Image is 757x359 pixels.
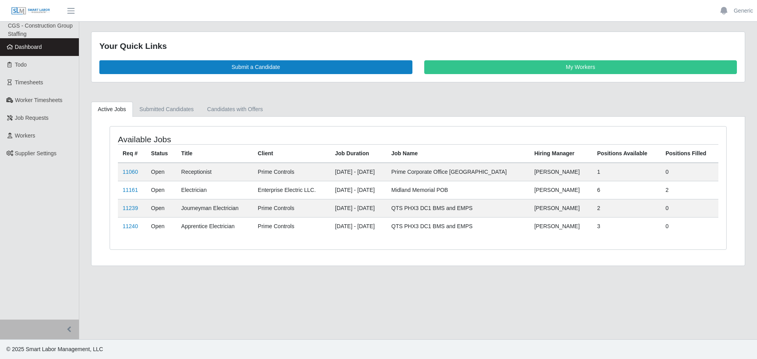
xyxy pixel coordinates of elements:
a: Submit a Candidate [99,60,412,74]
th: Hiring Manager [530,144,592,163]
a: 11060 [123,169,138,175]
span: © 2025 Smart Labor Management, LLC [6,346,103,352]
td: Prime Corporate Office [GEOGRAPHIC_DATA] [387,163,530,181]
span: Dashboard [15,44,42,50]
td: Open [146,163,177,181]
td: [PERSON_NAME] [530,199,592,217]
td: 6 [593,181,661,199]
td: Receptionist [177,163,253,181]
th: Job Name [387,144,530,163]
td: Journeyman Electrician [177,199,253,217]
td: 0 [661,199,718,217]
span: Worker Timesheets [15,97,62,103]
a: 11240 [123,223,138,229]
a: Active Jobs [91,102,133,117]
td: 0 [661,163,718,181]
td: [PERSON_NAME] [530,163,592,181]
td: Apprentice Electrician [177,217,253,235]
span: CGS - Construction Group Staffing [8,22,73,37]
h4: Available Jobs [118,134,361,144]
a: 11239 [123,205,138,211]
span: Supplier Settings [15,150,57,156]
th: Status [146,144,177,163]
td: Midland Memorial POB [387,181,530,199]
span: Workers [15,132,35,139]
td: QTS PHX3 DC1 BMS and EMPS [387,217,530,235]
td: Prime Controls [253,199,330,217]
td: 2 [593,199,661,217]
a: 11161 [123,187,138,193]
td: Prime Controls [253,163,330,181]
th: Client [253,144,330,163]
td: [PERSON_NAME] [530,181,592,199]
span: Job Requests [15,115,49,121]
td: Open [146,199,177,217]
td: Open [146,181,177,199]
img: SLM Logo [11,7,50,15]
td: Open [146,217,177,235]
a: Submitted Candidates [133,102,201,117]
td: 0 [661,217,718,235]
td: [DATE] - [DATE] [330,163,387,181]
th: Title [177,144,253,163]
td: [PERSON_NAME] [530,217,592,235]
a: Generic [734,7,753,15]
td: [DATE] - [DATE] [330,199,387,217]
div: Your Quick Links [99,40,737,52]
td: [DATE] - [DATE] [330,217,387,235]
a: Candidates with Offers [200,102,269,117]
td: 2 [661,181,718,199]
td: Prime Controls [253,217,330,235]
td: Enterprise Electric LLC. [253,181,330,199]
th: Positions Filled [661,144,718,163]
span: Todo [15,61,27,68]
span: Timesheets [15,79,43,86]
td: Electrician [177,181,253,199]
th: Positions Available [593,144,661,163]
td: 1 [593,163,661,181]
th: Req # [118,144,146,163]
td: 3 [593,217,661,235]
a: My Workers [424,60,737,74]
td: QTS PHX3 DC1 BMS and EMPS [387,199,530,217]
th: Job Duration [330,144,387,163]
td: [DATE] - [DATE] [330,181,387,199]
